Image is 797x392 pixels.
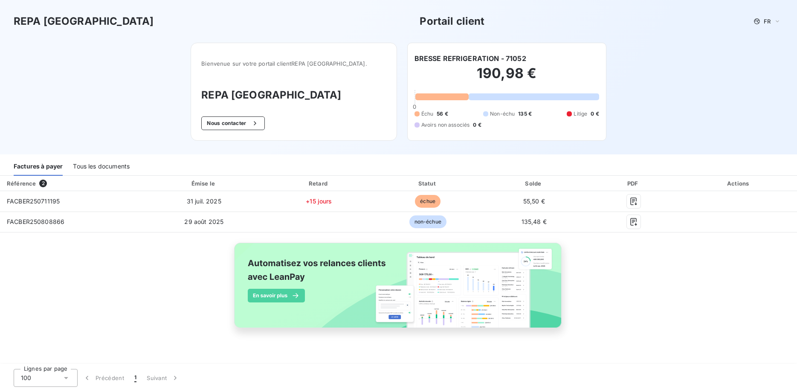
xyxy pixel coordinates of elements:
button: Nous contacter [201,116,264,130]
span: 31 juil. 2025 [187,197,221,205]
div: Tous les documents [73,158,130,176]
button: Précédent [78,369,129,387]
div: Référence [7,180,36,187]
span: FACBER250808866 [7,218,64,225]
h6: BRESSE REFRIGERATION - 71052 [414,53,526,64]
span: 100 [21,374,31,382]
span: Non-échu [490,110,515,118]
button: 1 [129,369,142,387]
h3: Portail client [420,14,484,29]
span: Avoirs non associés [421,121,470,129]
span: échue [415,195,441,208]
span: FR [764,18,771,25]
span: FACBER250711195 [7,197,60,205]
img: banner [226,238,571,343]
h2: 190,98 € [414,65,599,90]
span: 55,50 € [523,197,545,205]
span: 2 [39,180,47,187]
span: 0 [413,103,416,110]
div: Actions [682,179,795,188]
div: Émise le [146,179,262,188]
span: 56 € [437,110,448,118]
span: 0 € [591,110,599,118]
span: Échu [421,110,434,118]
div: Factures à payer [14,158,63,176]
span: 29 août 2025 [184,218,223,225]
span: 135 € [518,110,532,118]
span: 0 € [473,121,481,129]
span: +15 jours [306,197,332,205]
div: Retard [266,179,372,188]
span: Litige [574,110,587,118]
span: 135,48 € [522,218,547,225]
h3: REPA [GEOGRAPHIC_DATA] [14,14,154,29]
span: 1 [134,374,136,382]
h3: REPA [GEOGRAPHIC_DATA] [201,87,386,103]
button: Suivant [142,369,185,387]
span: Bienvenue sur votre portail client REPA [GEOGRAPHIC_DATA] . [201,60,386,67]
span: non-échue [409,215,446,228]
div: Statut [376,179,480,188]
div: PDF [588,179,679,188]
div: Solde [483,179,585,188]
